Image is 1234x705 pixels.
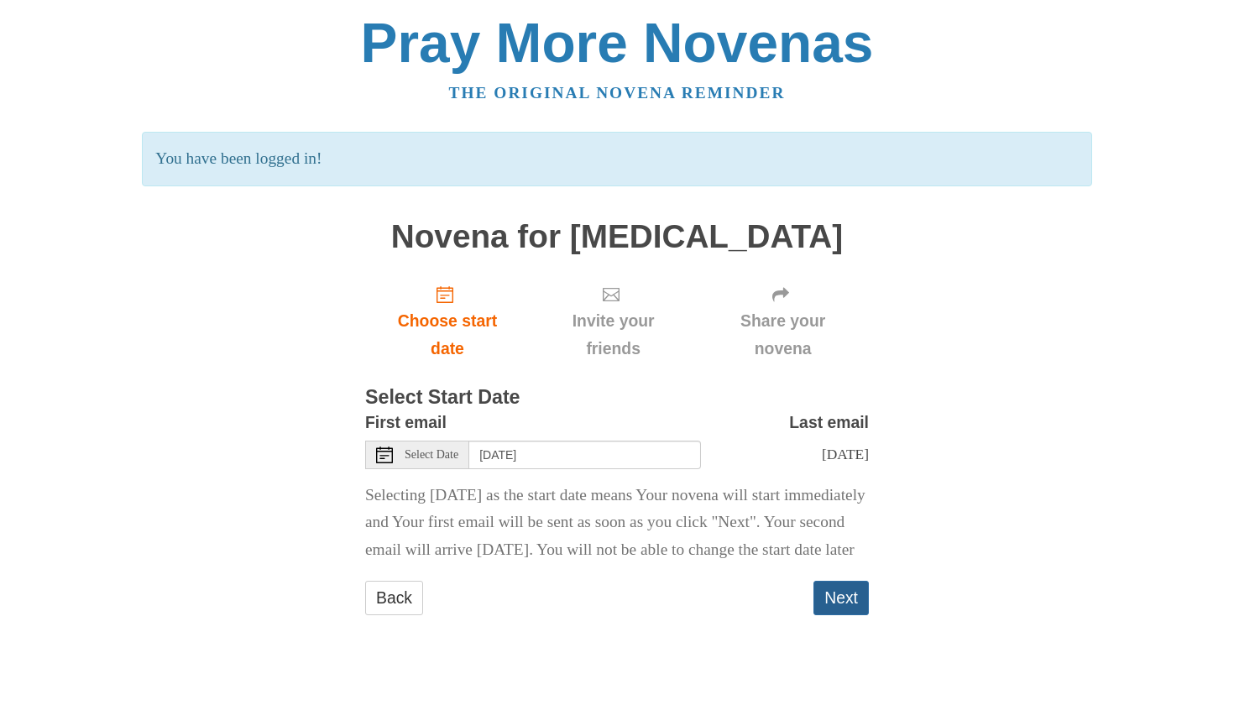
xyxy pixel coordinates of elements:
[365,482,869,565] p: Selecting [DATE] as the start date means Your novena will start immediately and Your first email ...
[546,307,680,363] span: Invite your friends
[697,271,869,371] div: Click "Next" to confirm your start date first.
[365,409,447,436] label: First email
[365,387,869,409] h3: Select Start Date
[365,219,869,255] h1: Novena for [MEDICAL_DATA]
[822,446,869,462] span: [DATE]
[382,307,513,363] span: Choose start date
[789,409,869,436] label: Last email
[142,132,1091,186] p: You have been logged in!
[405,449,458,461] span: Select Date
[449,84,786,102] a: The original novena reminder
[365,271,530,371] a: Choose start date
[813,581,869,615] button: Next
[361,12,874,74] a: Pray More Novenas
[469,441,701,469] input: Use the arrow keys to pick a date
[365,581,423,615] a: Back
[714,307,852,363] span: Share your novena
[530,271,697,371] div: Click "Next" to confirm your start date first.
